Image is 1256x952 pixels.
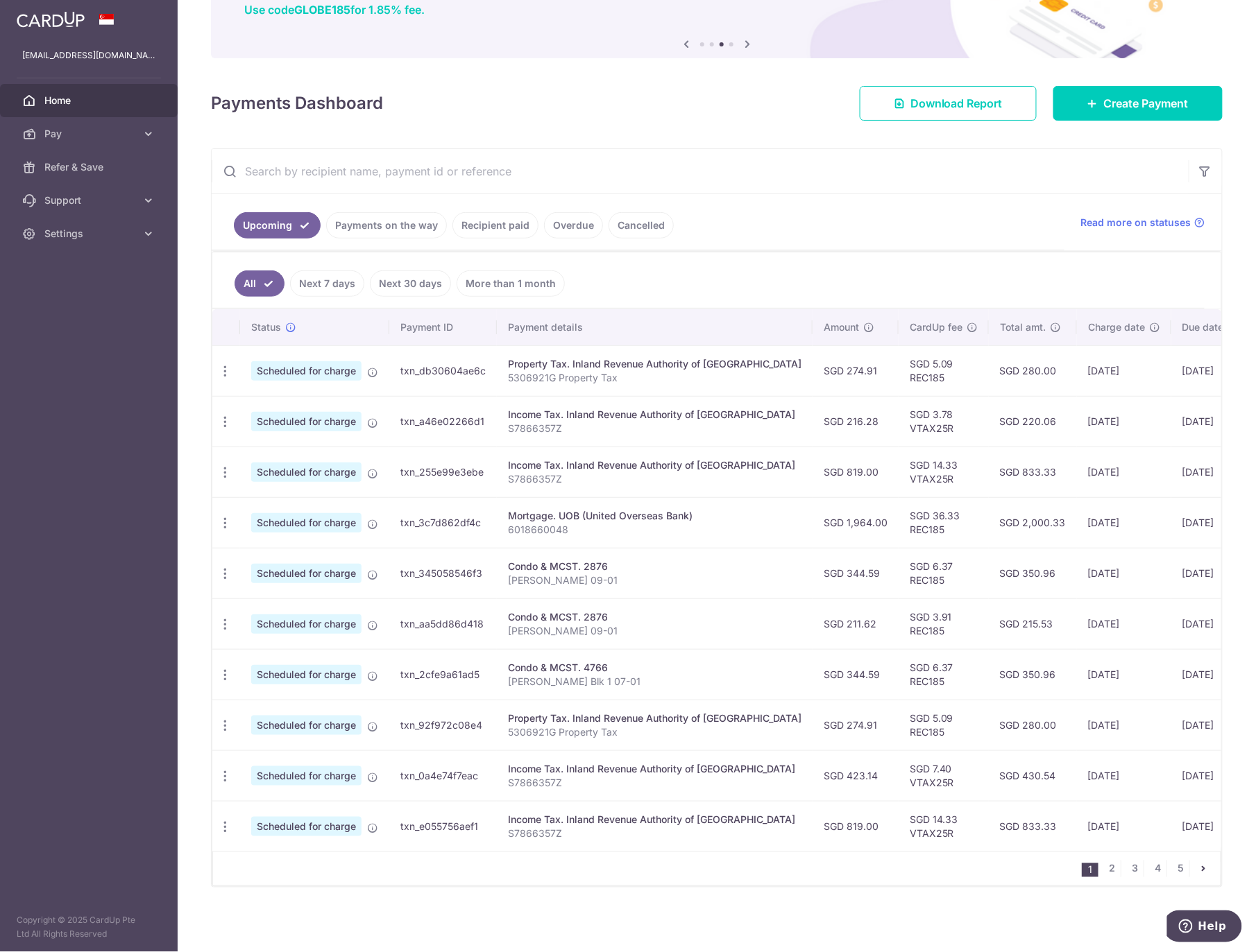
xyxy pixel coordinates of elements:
td: SGD 7.40 VTAX25R [899,750,989,801]
td: SGD 1,964.00 [813,497,899,548]
p: [PERSON_NAME] 09-01 [508,624,801,638]
td: [DATE] [1171,497,1250,548]
a: Payments on the way [326,212,447,239]
td: SGD 6.37 REC185 [899,548,989,598]
td: SGD 215.53 [989,598,1077,649]
td: [DATE] [1077,447,1171,497]
td: txn_db30604ae6c [389,345,497,396]
td: SGD 216.28 [813,396,899,447]
a: Cancelled [609,212,674,239]
td: SGD 5.09 REC185 [899,345,989,396]
span: Amount [824,320,859,334]
p: [EMAIL_ADDRESS][DOMAIN_NAME] [22,49,155,62]
div: Property Tax. Inland Revenue Authority of [GEOGRAPHIC_DATA] [508,357,801,371]
p: [PERSON_NAME] 09-01 [508,573,801,587]
td: SGD 2,000.33 [989,497,1077,548]
span: Pay [44,127,136,141]
span: Status [251,320,281,334]
td: SGD 344.59 [813,649,899,700]
td: SGD 350.96 [989,548,1077,598]
th: Payment ID [389,309,497,345]
p: S7866357Z [508,422,801,435]
div: Condo & MCST. 2876 [508,610,801,624]
td: SGD 3.78 VTAX25R [899,396,989,447]
span: Scheduled for charge [251,614,362,634]
p: 5306921G Property Tax [508,725,801,739]
td: txn_e055756aef1 [389,801,497,851]
td: SGD 833.33 [989,447,1077,497]
td: SGD 430.54 [989,750,1077,801]
a: All [235,270,285,297]
a: 2 [1104,860,1121,877]
span: Scheduled for charge [251,564,362,583]
span: Scheduled for charge [251,665,362,684]
a: 3 [1127,860,1144,877]
td: [DATE] [1171,700,1250,750]
td: SGD 819.00 [813,801,899,851]
p: 6018660048 [508,523,801,537]
a: Download Report [860,86,1037,121]
div: Income Tax. Inland Revenue Authority of [GEOGRAPHIC_DATA] [508,813,801,826]
a: More than 1 month [457,270,565,297]
span: Refer & Save [44,160,136,174]
td: [DATE] [1171,649,1250,700]
td: [DATE] [1077,548,1171,598]
span: Download Report [910,95,1003,112]
span: Total amt. [1000,320,1046,334]
td: [DATE] [1171,396,1250,447]
td: SGD 14.33 VTAX25R [899,447,989,497]
td: SGD 274.91 [813,700,899,750]
td: txn_92f972c08e4 [389,700,497,750]
td: [DATE] [1171,548,1250,598]
td: SGD 211.62 [813,598,899,649]
span: Scheduled for charge [251,716,362,735]
h4: Payments Dashboard [211,91,383,116]
li: 1 [1082,863,1098,877]
td: SGD 6.37 REC185 [899,649,989,700]
td: [DATE] [1077,396,1171,447]
a: 5 [1173,860,1189,877]
td: [DATE] [1077,345,1171,396]
p: 5306921G Property Tax [508,371,801,385]
td: [DATE] [1077,497,1171,548]
span: Home [44,94,136,107]
div: Income Tax. Inland Revenue Authority of [GEOGRAPHIC_DATA] [508,458,801,472]
a: 4 [1150,860,1166,877]
td: SGD 280.00 [989,345,1077,396]
td: [DATE] [1171,801,1250,851]
td: SGD 819.00 [813,447,899,497]
td: [DATE] [1171,750,1250,801]
div: Income Tax. Inland Revenue Authority of [GEOGRAPHIC_DATA] [508,762,801,776]
div: Condo & MCST. 2876 [508,560,801,573]
b: GLOBE185 [294,3,350,17]
a: Upcoming [234,212,321,239]
td: SGD 350.96 [989,649,1077,700]
th: Payment details [497,309,813,345]
img: CardUp [17,11,85,28]
td: SGD 5.09 REC185 [899,700,989,750]
td: [DATE] [1171,447,1250,497]
span: Read more on statuses [1081,216,1191,230]
td: SGD 220.06 [989,396,1077,447]
a: Create Payment [1053,86,1223,121]
td: [DATE] [1077,649,1171,700]
span: CardUp fee [910,320,962,334]
td: SGD 14.33 VTAX25R [899,801,989,851]
span: Settings [44,227,136,241]
span: Scheduled for charge [251,412,362,431]
p: S7866357Z [508,472,801,486]
td: txn_2cfe9a61ad5 [389,649,497,700]
p: S7866357Z [508,826,801,840]
td: [DATE] [1077,700,1171,750]
span: Scheduled for charge [251,462,362,482]
nav: pager [1082,852,1221,885]
a: Read more on statuses [1081,216,1205,230]
span: Scheduled for charge [251,766,362,786]
td: txn_345058546f3 [389,548,497,598]
input: Search by recipient name, payment id or reference [212,149,1189,193]
td: SGD 274.91 [813,345,899,396]
td: [DATE] [1077,750,1171,801]
span: Support [44,193,136,207]
td: SGD 833.33 [989,801,1077,851]
div: Income Tax. Inland Revenue Authority of [GEOGRAPHIC_DATA] [508,408,801,422]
